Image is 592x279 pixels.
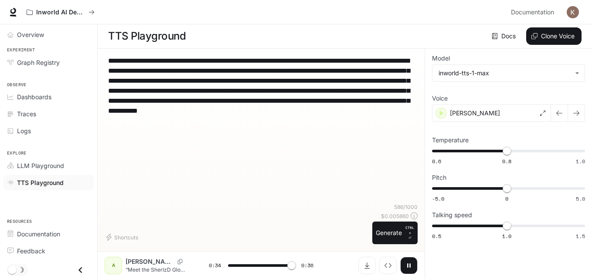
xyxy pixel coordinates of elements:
span: Graph Registry [17,58,60,67]
span: 1.5 [576,232,585,240]
span: Dark mode toggle [8,265,17,274]
a: Feedback [3,243,94,259]
p: “Meet the SherlzD Glow Aluminum Alloy Phone Case—sleek, sturdy, and ultra-cool Designed with a ho... [126,266,188,273]
button: All workspaces [23,3,99,21]
button: Close drawer [71,261,90,279]
span: TTS Playground [17,178,64,187]
a: Logs [3,123,94,138]
button: GenerateCTRL +⏎ [372,222,418,244]
span: Traces [17,109,36,118]
p: ⏎ [405,225,414,241]
div: inworld-tts-1-max [439,69,571,77]
p: [PERSON_NAME] [450,109,500,118]
div: A [106,259,120,272]
p: Voice [432,95,448,101]
span: 5.0 [576,195,585,202]
span: 1.0 [502,232,511,240]
a: Documentation [3,226,94,242]
p: Inworld AI Demos [36,9,85,16]
span: 0.6 [432,158,441,165]
span: Overview [17,30,44,39]
span: Dashboards [17,92,51,101]
a: Docs [490,27,519,45]
span: Logs [17,126,31,135]
button: Download audio [358,257,376,274]
button: User avatar [564,3,582,21]
span: 0.5 [432,232,441,240]
p: [PERSON_NAME] [126,257,174,266]
span: -5.0 [432,195,444,202]
a: Dashboards [3,89,94,104]
span: LLM Playground [17,161,64,170]
button: Shortcuts [105,230,142,244]
p: Model [432,55,450,61]
p: Talking speed [432,212,472,218]
a: Documentation [507,3,561,21]
a: TTS Playground [3,175,94,190]
button: Copy Voice ID [174,259,186,264]
a: LLM Playground [3,158,94,173]
span: Feedback [17,246,45,255]
button: Inspect [379,257,397,274]
button: Clone Voice [526,27,582,45]
span: Documentation [511,7,554,18]
h1: TTS Playground [108,27,186,45]
p: Temperature [432,137,469,143]
a: Overview [3,27,94,42]
span: 0:36 [301,261,313,270]
img: User avatar [567,6,579,18]
span: 1.0 [576,158,585,165]
span: Documentation [17,229,60,239]
a: Traces [3,106,94,121]
p: Pitch [432,175,446,181]
span: 0:34 [209,261,221,270]
span: 0.8 [502,158,511,165]
a: Graph Registry [3,55,94,70]
span: 0 [505,195,508,202]
p: CTRL + [405,225,414,235]
div: inworld-tts-1-max [432,65,585,81]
